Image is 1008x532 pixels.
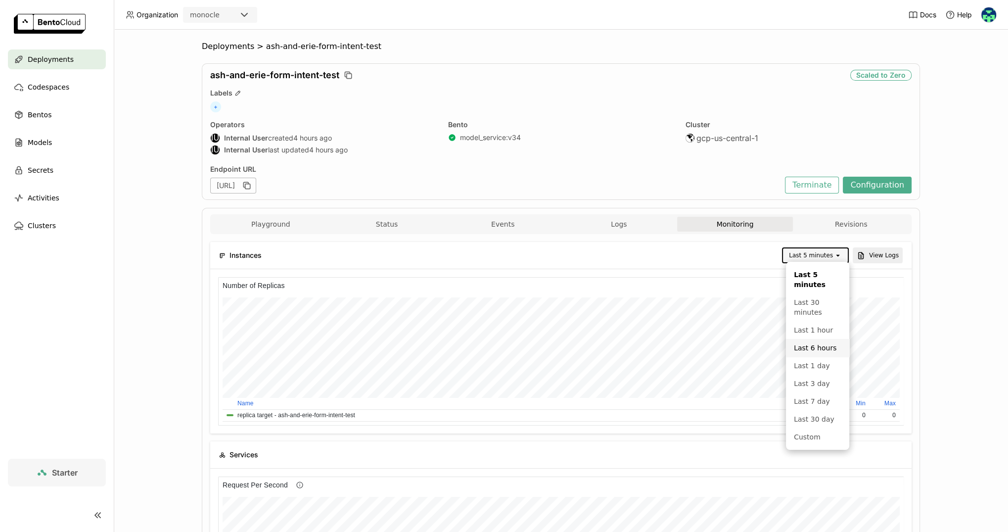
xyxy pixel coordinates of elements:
[19,125,30,135] button: P50
[131,121,165,132] th: Average Value
[850,70,912,81] div: Scaled to Zero
[193,132,224,144] td: 0%
[190,10,220,20] div: monocle
[210,120,436,129] div: Operators
[794,414,841,424] div: Last 30 day
[834,251,842,259] svg: open
[0,3,61,14] h6: Request Latency
[213,217,329,232] button: Playground
[19,137,30,146] button: P90
[19,134,32,143] button: Total
[0,3,46,14] h6: GPU Usage
[308,132,338,144] td: 0 B
[165,121,193,132] th: Minimum Value
[908,10,936,20] a: Docs
[224,134,268,143] strong: Internal User
[945,10,972,20] div: Help
[210,89,912,97] div: Labels
[245,132,279,144] td: 0 B
[229,250,262,261] span: Instances
[611,220,627,229] span: Logs
[4,101,682,112] th: name
[210,178,256,193] div: [URL]
[786,262,849,450] ul: Menu
[19,113,29,123] button: 2xx
[308,132,338,144] td: 0%
[28,53,74,65] span: Deployments
[8,216,106,236] a: Clusters
[4,121,682,132] th: name
[309,145,348,154] span: 4 hours ago
[28,164,53,176] span: Secrets
[19,137,29,146] button: 5xx
[794,379,841,388] div: Last 3 day
[211,134,220,143] div: IU
[981,7,996,22] img: Asaf Rotbart
[0,3,46,14] h6: CPU Usage
[0,3,73,14] h6: In-Progress Request
[193,121,224,132] th: Maximum Value
[210,145,436,155] div: last updated
[28,192,59,204] span: Activities
[957,10,972,19] span: Help
[19,113,42,123] button: Average
[686,120,912,129] div: Cluster
[211,145,220,154] div: IU
[131,132,165,144] td: 0%
[165,132,193,144] td: 0%
[308,121,338,132] th: Maximum Value
[4,121,131,132] th: name
[221,10,222,20] input: Selected monocle.
[293,134,332,143] span: 4 hours ago
[279,121,308,132] th: Minimum Value
[224,145,268,154] strong: Internal User
[202,42,254,51] span: Deployments
[8,133,106,152] a: Models
[696,133,758,143] span: gcp-us-central-1
[52,468,78,478] span: Starter
[28,220,56,232] span: Clusters
[677,217,793,232] button: Monitoring
[794,270,841,290] div: Last 5 minutes
[245,132,279,144] td: 0%
[794,432,841,442] div: Custom
[210,101,221,112] span: +
[789,250,833,260] div: Last 5 minutes
[0,3,56,14] h6: Memory Usage
[8,105,106,125] a: Bentos
[266,42,381,51] span: ash-and-erie-form-intent-test
[19,134,96,143] button: ash-and-erie-form-intent-test
[131,132,165,144] td: 0 MB
[0,3,108,14] h6: GPU Memory Bandwidth Usage
[218,277,904,426] iframe: Number of Replicas
[229,449,258,460] span: Services
[843,177,912,193] button: Configuration
[14,14,86,34] img: logo
[794,297,841,317] div: Last 30 minutes
[793,217,909,232] button: Revisions
[210,133,220,143] div: Internal User
[245,121,279,132] th: Average Value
